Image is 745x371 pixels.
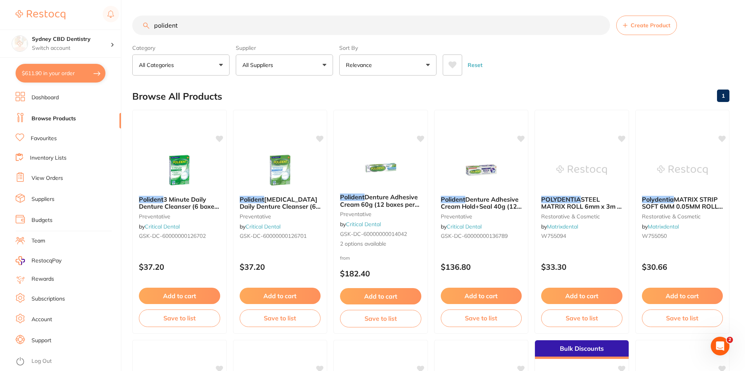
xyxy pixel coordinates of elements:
a: Dashboard [32,94,59,102]
a: Favourites [31,135,57,142]
a: Account [32,316,52,324]
button: Add to cart [441,288,522,304]
small: restorative & cosmetic [541,213,622,220]
a: Matrixdental [547,223,578,230]
b: Polident 3 Minute Daily Denture Cleanser (6 boxes per pack / 36 Tablets per box) [139,196,220,210]
em: Polident [240,195,264,203]
a: Inventory Lists [30,154,67,162]
span: [MEDICAL_DATA] Daily Denture Cleanser (6 boxes per pack / 36 Tablets per box) [240,195,321,225]
h4: Sydney CBD Dentistry [32,35,110,43]
small: preventative [441,213,522,220]
button: Create Product [616,16,677,35]
small: preventative [139,213,220,220]
button: Save to list [541,309,622,327]
em: Polydentia [642,195,674,203]
button: Add to cart [340,288,421,304]
a: 1 [717,88,729,104]
a: Subscriptions [32,295,65,303]
a: Restocq Logo [16,6,65,24]
p: $37.20 [139,262,220,271]
span: W755094 [541,232,566,239]
p: Relevance [346,61,375,69]
a: RestocqPay [16,256,61,265]
b: Polident Denture Adhesive Cream 60g (12 boxes per pack) [340,193,421,208]
span: GSK-DC-60000000126702 [139,232,206,239]
span: from [340,255,350,261]
b: POLYDENTIA STEEL MATRIX ROLL 6mm x 3m / 0.03mm - WSL [541,196,622,210]
span: by [139,223,180,230]
p: All Suppliers [242,61,276,69]
em: POLYDENTIA [541,195,581,203]
a: View Orders [32,174,63,182]
a: Team [32,237,45,245]
span: Denture Adhesive Cream Hold+Seal 40g (12 boxes per pack) [441,195,522,218]
p: All Categories [139,61,177,69]
b: Polident Denture Adhesive Cream Hold+Seal 40g (12 boxes per pack) [441,196,522,210]
img: Polident Whitening Daily Denture Cleanser (6 boxes per pack / 36 Tablets per box) [255,151,305,190]
button: Reset [465,55,485,76]
button: Add to cart [139,288,220,304]
span: by [441,223,482,230]
span: Denture Adhesive Cream 60g (12 boxes per pack) [340,193,419,215]
button: Relevance [339,55,436,76]
span: GSK-DC-60000000014042 [340,230,407,237]
a: Log Out [32,357,52,365]
button: Save to list [340,310,421,327]
em: Polident [441,195,465,203]
button: Save to list [642,309,723,327]
p: Switch account [32,44,110,52]
a: Suppliers [32,195,54,203]
span: 3 Minute Daily Denture Cleanser (6 boxes per pack / 36 Tablets per box) [139,195,219,225]
p: $33.30 [541,262,622,271]
small: preventative [240,213,321,220]
p: $136.80 [441,262,522,271]
span: RestocqPay [32,257,61,265]
label: Supplier [236,44,333,51]
a: Critical Dental [145,223,180,230]
h2: Browse All Products [132,91,222,102]
img: Restocq Logo [16,10,65,19]
button: Save to list [240,309,321,327]
a: Browse Products [32,115,76,123]
p: $37.20 [240,262,321,271]
span: 2 [727,337,733,343]
label: Category [132,44,230,51]
button: Save to list [139,309,220,327]
span: W755050 [642,232,667,239]
span: STEEL MATRIX ROLL 6mm x 3m / 0.03mm - WSL [541,195,622,218]
input: Search Products [132,16,610,35]
b: Polident Whitening Daily Denture Cleanser (6 boxes per pack / 36 Tablets per box) [240,196,321,210]
a: Critical Dental [245,223,280,230]
p: $182.40 [340,269,421,278]
a: Budgets [32,216,53,224]
a: Critical Dental [447,223,482,230]
img: Polident Denture Adhesive Cream Hold+Seal 40g (12 boxes per pack) [456,151,507,190]
span: by [340,221,381,228]
button: All Suppliers [236,55,333,76]
a: Support [32,337,51,345]
button: Add to cart [541,288,622,304]
em: Polident [139,195,163,203]
b: Polydentia MATRIX STRIP SOFT 6MM 0.05MM ROLL 5276 - WSL [642,196,723,210]
span: GSK-DC-60000000136789 [441,232,508,239]
img: RestocqPay [16,256,25,265]
button: Log Out [16,355,119,368]
img: Polident Denture Adhesive Cream 60g (12 boxes per pack) [355,148,406,187]
span: by [642,223,679,230]
button: Add to cart [240,288,321,304]
small: restorative & cosmetic [642,213,723,220]
span: by [541,223,578,230]
label: Sort By [339,44,436,51]
span: GSK-DC-60000000126701 [240,232,307,239]
img: Sydney CBD Dentistry [12,36,28,51]
iframe: Intercom live chat [711,337,729,355]
div: Bulk Discounts [535,340,629,359]
button: All Categories [132,55,230,76]
button: Add to cart [642,288,723,304]
span: MATRIX STRIP SOFT 6MM 0.05MM ROLL 5276 - WSL [642,195,723,218]
p: $30.66 [642,262,723,271]
span: by [240,223,280,230]
span: Create Product [631,22,670,28]
img: POLYDENTIA STEEL MATRIX ROLL 6mm x 3m / 0.03mm - WSL [556,151,607,190]
em: Polident [340,193,365,201]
